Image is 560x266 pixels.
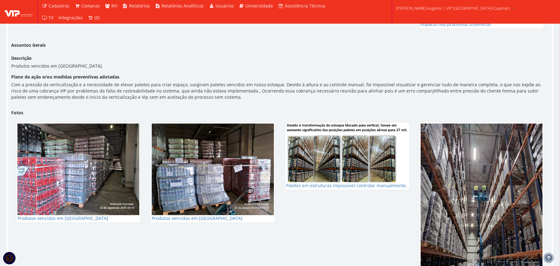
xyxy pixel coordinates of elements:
[11,40,46,50] label: Assuntos Gerais
[396,5,510,11] span: [PERSON_NAME].eugenio | VIP [GEOGRAPHIC_DATA] (Cajamar)
[129,3,150,9] span: Relatórios
[16,122,141,223] a: Produtos vencidos em [GEOGRAPHIC_DATA]
[11,63,549,69] div: Produtos vencidos em [GEOGRAPHIC_DATA]
[285,3,325,9] span: Assistência Técnica
[11,82,549,100] div: Com a pressão da verticalização e a necessidade de elevar paletes para criar espaço, surgiram pal...
[81,3,100,9] span: Compras
[285,122,410,190] a: Paletes em estruturas impossível controlar manualmente.
[49,3,70,9] span: Cadastros
[39,12,56,24] a: TV
[152,124,274,215] img: whatsapp-image-2025-08-22-at-115908-175587600068a88aa0efba1.jpeg
[246,3,273,9] span: Universidade
[162,3,204,9] span: Relatórios Analíticos
[152,215,243,221] span: Produtos vencidos em [GEOGRAPHIC_DATA]
[11,55,32,61] label: Descrição
[17,215,108,221] span: Produtos vencidos em [GEOGRAPHIC_DATA]
[150,122,275,223] a: Produtos vencidos em [GEOGRAPHIC_DATA]
[215,3,234,9] span: Usuários
[59,15,83,21] span: Integrações
[286,183,407,188] span: Paletes em estruturas impossível controlar manualmente.
[11,74,119,80] label: Plano de ação e/ou medidas preventivas adotadas
[56,12,86,24] a: Integrações
[112,3,118,9] span: RH
[286,124,408,182] img: captura-de-tela-2025-08-22-120410-175587600168a88aa18a9bc.png
[11,110,23,116] label: Fotos
[86,12,102,24] a: (0)
[95,15,100,21] span: (0)
[5,7,33,17] img: logo
[421,21,491,27] span: Impacto nos processos sistemicos
[17,124,139,215] img: whatsapp-image-2025-08-22-at-115907-175587600068a88aa049d18.jpeg
[49,15,54,21] span: TV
